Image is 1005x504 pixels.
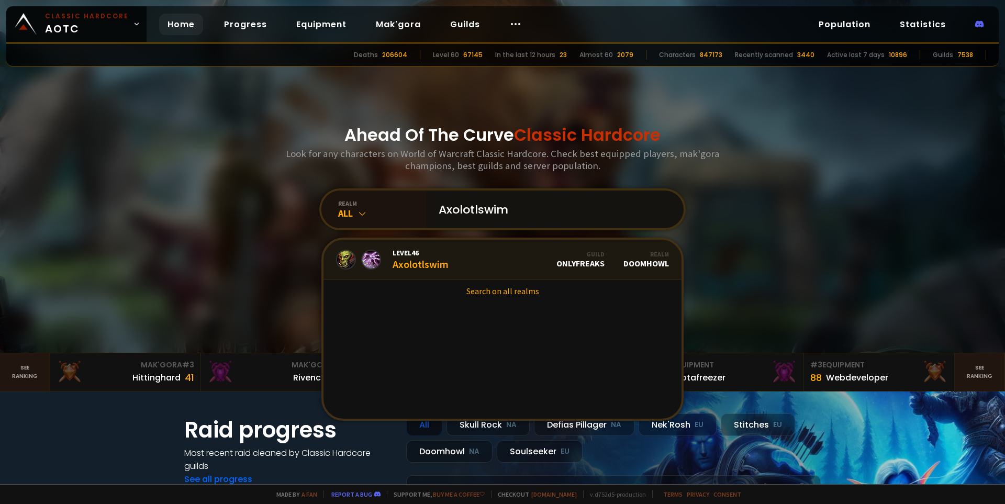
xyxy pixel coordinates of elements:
div: Characters [659,50,696,60]
a: Consent [713,490,741,498]
div: Rivench [293,371,326,384]
a: Progress [216,14,275,35]
a: Population [810,14,879,35]
div: 41 [185,371,194,385]
div: realm [338,199,426,207]
span: Checkout [491,490,577,498]
a: #3Equipment88Webdeveloper [804,353,955,391]
div: Axolotlswim [393,248,449,271]
small: Classic Hardcore [45,12,129,21]
a: Seeranking [955,353,1005,391]
a: Buy me a coffee [433,490,485,498]
div: 2079 [617,50,633,60]
div: All [338,207,426,219]
a: Mak'Gora#3Hittinghard41 [50,353,201,391]
div: Defias Pillager [534,413,634,436]
a: Equipment [288,14,355,35]
div: Soulseeker [497,440,583,463]
div: Guilds [933,50,953,60]
a: #2Equipment88Notafreezer [653,353,804,391]
a: Statistics [891,14,954,35]
div: Skull Rock [446,413,530,436]
div: Stitches [721,413,795,436]
a: Mak'Gora#2Rivench100 [201,353,352,391]
a: Classic HardcoreAOTC [6,6,147,42]
a: Privacy [687,490,709,498]
div: Hittinghard [132,371,181,384]
div: Webdeveloper [826,371,888,384]
div: Level 60 [433,50,459,60]
input: Search a character... [432,191,671,228]
div: 847173 [700,50,722,60]
a: [DOMAIN_NAME] [531,490,577,498]
a: Mak'gora [367,14,429,35]
div: Doomhowl [406,440,493,463]
span: Classic Hardcore [514,123,661,147]
small: EU [773,420,782,430]
a: Home [159,14,203,35]
a: Report a bug [331,490,372,498]
span: Support me, [387,490,485,498]
div: 3440 [797,50,814,60]
a: Terms [663,490,683,498]
div: In the last 12 hours [495,50,555,60]
div: OnlyFreaks [556,250,605,268]
div: Notafreezer [675,371,725,384]
div: 88 [810,371,822,385]
div: 10896 [889,50,907,60]
span: v. d752d5 - production [583,490,646,498]
div: 7538 [957,50,973,60]
div: Equipment [810,360,948,371]
a: Guilds [442,14,488,35]
small: NA [611,420,621,430]
div: 23 [560,50,567,60]
small: EU [695,420,703,430]
h1: Ahead Of The Curve [344,122,661,148]
span: Level 46 [393,248,449,257]
div: Active last 7 days [827,50,885,60]
h3: Look for any characters on World of Warcraft Classic Hardcore. Check best equipped players, mak'g... [282,148,723,172]
small: NA [469,446,479,457]
div: Equipment [660,360,797,371]
div: Nek'Rosh [639,413,717,436]
div: Realm [623,250,669,258]
span: Made by [270,490,317,498]
small: NA [506,420,517,430]
span: # 3 [182,360,194,370]
div: 206604 [382,50,407,60]
h4: Most recent raid cleaned by Classic Hardcore guilds [184,446,394,473]
div: Mak'Gora [57,360,194,371]
h1: Raid progress [184,413,394,446]
a: a fan [301,490,317,498]
div: All [406,413,442,436]
div: Guild [556,250,605,258]
div: Almost 60 [579,50,613,60]
div: Recently scanned [735,50,793,60]
small: EU [561,446,569,457]
a: [DATE]zgpetri on godDefias Pillager8 /90 [406,475,821,503]
a: See all progress [184,473,252,485]
span: AOTC [45,12,129,37]
span: # 3 [810,360,822,370]
div: 67145 [463,50,483,60]
a: Level46AxolotlswimGuildOnlyFreaksRealmDoomhowl [323,240,682,279]
div: Mak'Gora [207,360,345,371]
div: Doomhowl [623,250,669,268]
a: Search on all realms [323,279,682,303]
div: Deaths [354,50,378,60]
